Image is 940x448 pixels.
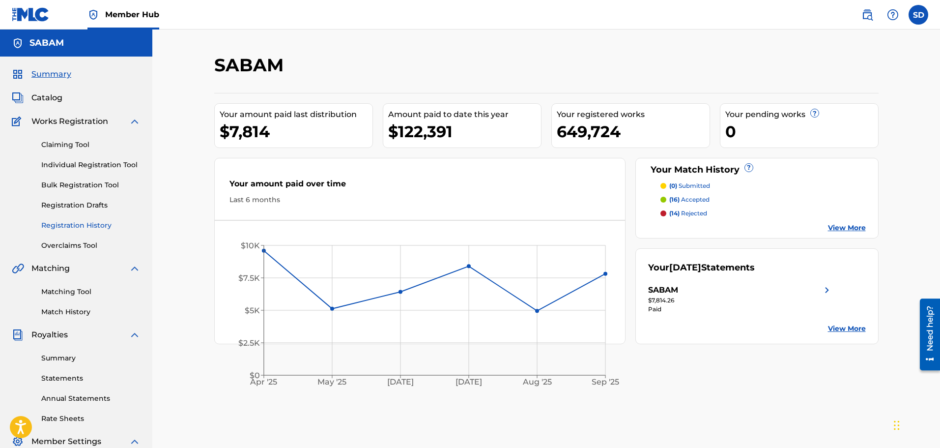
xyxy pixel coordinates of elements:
span: (14) [669,209,680,217]
div: $7,814.26 [648,296,833,305]
tspan: [DATE] [387,378,414,387]
a: Overclaims Tool [41,240,141,251]
span: (0) [669,182,677,189]
a: (16) accepted [660,195,866,204]
a: Statements [41,373,141,384]
span: Member Hub [105,9,159,20]
div: Paid [648,305,833,314]
tspan: $10K [241,241,260,250]
a: (0) submitted [660,181,866,190]
img: Accounts [12,37,24,49]
img: expand [129,436,141,448]
span: (16) [669,196,680,203]
div: Your amount paid last distribution [220,109,372,120]
a: Annual Statements [41,393,141,404]
tspan: Aug '25 [522,378,552,387]
p: rejected [669,209,707,218]
div: SABAM [648,284,678,296]
img: Top Rightsholder [87,9,99,21]
div: Your pending works [725,109,878,120]
img: search [861,9,873,21]
img: help [887,9,899,21]
span: Matching [31,263,70,274]
div: 649,724 [557,120,710,143]
div: $122,391 [388,120,541,143]
a: Matching Tool [41,287,141,297]
tspan: $7.5K [238,273,260,283]
div: Amount paid to date this year [388,109,541,120]
a: Claiming Tool [41,140,141,150]
div: Your amount paid over time [229,178,611,195]
img: Matching [12,263,24,274]
img: right chevron icon [821,284,833,296]
a: Public Search [857,5,877,25]
span: Summary [31,68,71,80]
tspan: Apr '25 [250,378,277,387]
img: Summary [12,68,24,80]
span: Catalog [31,92,62,104]
img: expand [129,329,141,341]
img: Works Registration [12,116,25,127]
p: accepted [669,195,710,204]
span: ? [745,164,753,172]
p: submitted [669,181,710,190]
tspan: Sep '25 [592,378,619,387]
a: Summary [41,353,141,363]
img: Royalties [12,329,24,341]
div: Your Match History [648,163,866,177]
a: Registration History [41,220,141,231]
span: Works Registration [31,116,108,127]
span: ? [811,109,819,117]
span: Member Settings [31,436,101,448]
div: $7,814 [220,120,372,143]
a: SABAMright chevron icon$7,814.26Paid [648,284,833,314]
a: Individual Registration Tool [41,160,141,170]
img: expand [129,116,141,127]
img: Member Settings [12,436,24,448]
tspan: $5K [245,306,260,315]
tspan: May '25 [317,378,346,387]
span: [DATE] [669,262,701,273]
a: Rate Sheets [41,414,141,424]
a: View More [828,223,866,233]
div: Your registered works [557,109,710,120]
img: MLC Logo [12,7,50,22]
tspan: [DATE] [456,378,482,387]
img: expand [129,263,141,274]
tspan: $2.5K [238,338,260,348]
a: SummarySummary [12,68,71,80]
a: CatalogCatalog [12,92,62,104]
div: Help [883,5,903,25]
iframe: Resource Center [912,295,940,374]
iframe: Chat Widget [891,401,940,448]
tspan: $0 [250,371,260,380]
a: View More [828,324,866,334]
div: 0 [725,120,878,143]
div: Drag [894,411,900,440]
a: Match History [41,307,141,317]
a: Bulk Registration Tool [41,180,141,190]
img: Catalog [12,92,24,104]
a: (14) rejected [660,209,866,218]
span: Royalties [31,329,68,341]
h5: SABAM [29,37,64,49]
a: Registration Drafts [41,200,141,210]
div: Last 6 months [229,195,611,205]
h2: SABAM [214,54,288,76]
div: User Menu [909,5,928,25]
div: Your Statements [648,261,755,274]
